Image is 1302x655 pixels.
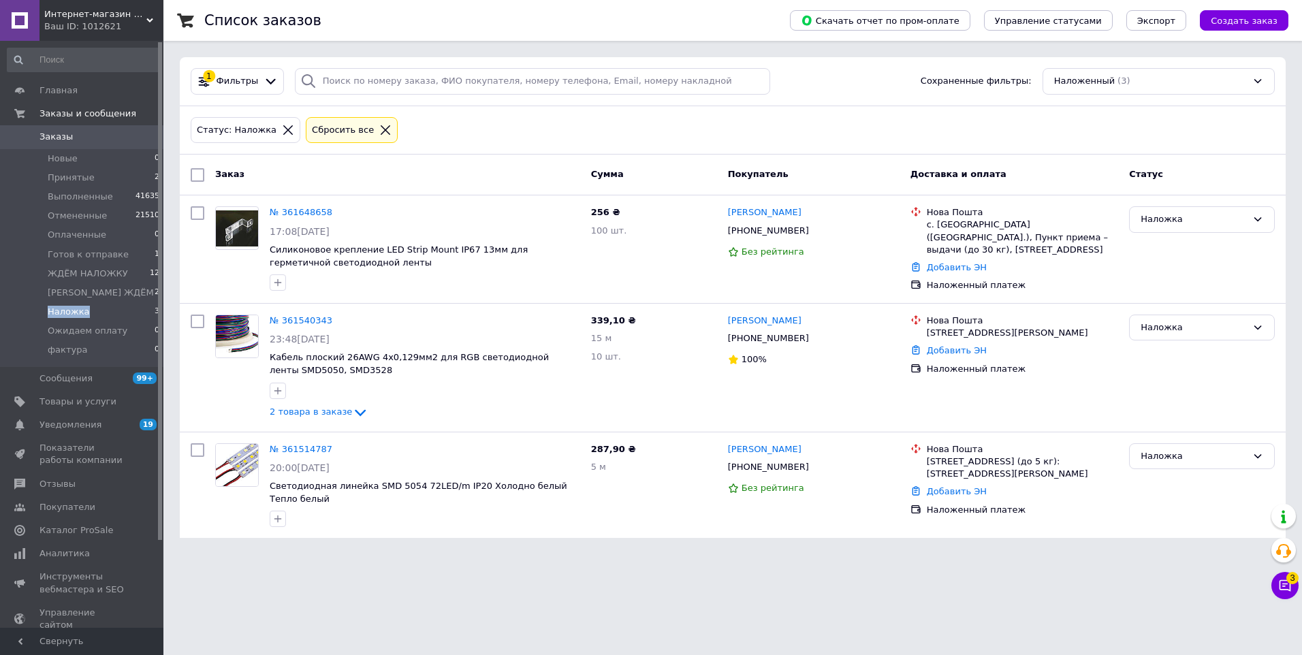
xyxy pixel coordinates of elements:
[1054,75,1115,88] span: Наложенный
[270,406,368,417] a: 2 товара в заказе
[39,396,116,408] span: Товары и услуги
[39,419,101,431] span: Уведомления
[155,153,159,165] span: 0
[270,444,332,454] a: № 361514787
[1141,449,1247,464] div: Наложка
[910,169,1006,179] span: Доставка и оплата
[728,462,809,472] span: [PHONE_NUMBER]
[39,547,90,560] span: Аналитика
[1200,10,1288,31] button: Создать заказ
[270,226,330,237] span: 17:08[DATE]
[215,206,259,250] a: Фото товару
[48,229,106,241] span: Оплаченные
[136,210,159,222] span: 21510
[984,10,1113,31] button: Управление статусами
[927,363,1119,375] div: Наложенный платеж
[39,372,93,385] span: Сообщения
[155,249,159,261] span: 1
[39,478,76,490] span: Отзывы
[1117,76,1130,86] span: (3)
[204,12,321,29] h1: Список заказов
[216,315,258,357] img: Фото товару
[309,123,377,138] div: Сбросить все
[1186,15,1288,25] a: Создать заказ
[39,524,113,537] span: Каталог ProSale
[44,8,146,20] span: Интернет-магазин «Dilux»
[48,172,95,184] span: Принятые
[136,191,159,203] span: 41635
[270,352,549,375] a: Кабель плоский 26AWG 4х0,129мм2 для RGB светодиодной ленты SMD5050, SMD3528
[591,333,612,343] span: 15 м
[194,123,279,138] div: Статус: Наложка
[995,16,1102,26] span: Управление статусами
[927,279,1119,291] div: Наложенный платеж
[591,225,627,236] span: 100 шт.
[215,315,259,358] a: Фото товару
[927,315,1119,327] div: Нова Пошта
[48,325,127,337] span: Ожидаем оплату
[591,351,621,362] span: 10 шт.
[591,207,620,217] span: 256 ₴
[7,48,161,72] input: Поиск
[295,68,771,95] input: Поиск по номеру заказа, ФИО покупателя, номеру телефона, Email, номеру накладной
[728,206,801,219] a: [PERSON_NAME]
[742,483,804,493] span: Без рейтинга
[591,169,624,179] span: Сумма
[927,262,987,272] a: Добавить ЭН
[150,268,159,280] span: 12
[927,206,1119,219] div: Нова Пошта
[270,315,332,325] a: № 361540343
[215,443,259,487] a: Фото товару
[39,108,136,120] span: Заказы и сообщения
[39,442,126,466] span: Показатели работы компании
[155,344,159,356] span: 0
[742,246,804,257] span: Без рейтинга
[790,10,970,31] button: Скачать отчет по пром-оплате
[48,268,128,280] span: ЖДЁМ НАЛОЖКУ
[270,481,567,504] a: Светодиодная линейка SMD 5054 72LED/m IP20 Холодно белый Тепло белый
[1141,212,1247,227] div: Наложка
[133,372,157,384] span: 99+
[44,20,163,33] div: Ваш ID: 1012621
[1129,169,1163,179] span: Статус
[155,306,159,318] span: 3
[203,70,215,82] div: 1
[921,75,1032,88] span: Сохраненные фильтры:
[728,225,809,236] span: [PHONE_NUMBER]
[927,443,1119,456] div: Нова Пошта
[217,75,259,88] span: Фильтры
[155,229,159,241] span: 0
[591,444,636,454] span: 287,90 ₴
[927,486,987,496] a: Добавить ЭН
[48,210,107,222] span: Отмененные
[216,444,258,486] img: Фото товару
[742,354,767,364] span: 100%
[216,210,258,246] img: Фото товару
[728,443,801,456] a: [PERSON_NAME]
[270,406,352,417] span: 2 товара в заказе
[1126,10,1186,31] button: Экспорт
[140,419,157,430] span: 19
[591,462,606,472] span: 5 м
[1141,321,1247,335] div: Наложка
[48,153,78,165] span: Новые
[927,345,987,355] a: Добавить ЭН
[48,191,113,203] span: Выполненные
[927,504,1119,516] div: Наложенный платеж
[215,169,244,179] span: Заказ
[927,327,1119,339] div: [STREET_ADDRESS][PERSON_NAME]
[39,131,73,143] span: Заказы
[48,249,129,261] span: Готов к отправке
[270,462,330,473] span: 20:00[DATE]
[48,287,154,299] span: [PERSON_NAME] ЖДЁМ
[48,306,90,318] span: Наложка
[927,456,1119,480] div: [STREET_ADDRESS] (до 5 кг): [STREET_ADDRESS][PERSON_NAME]
[1211,16,1277,26] span: Создать заказ
[155,287,159,299] span: 2
[270,244,528,268] a: Силиконовое крепление LED Strip Mount IP67 13мм для герметичной светодиодной ленты
[270,334,330,345] span: 23:48[DATE]
[728,315,801,327] a: [PERSON_NAME]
